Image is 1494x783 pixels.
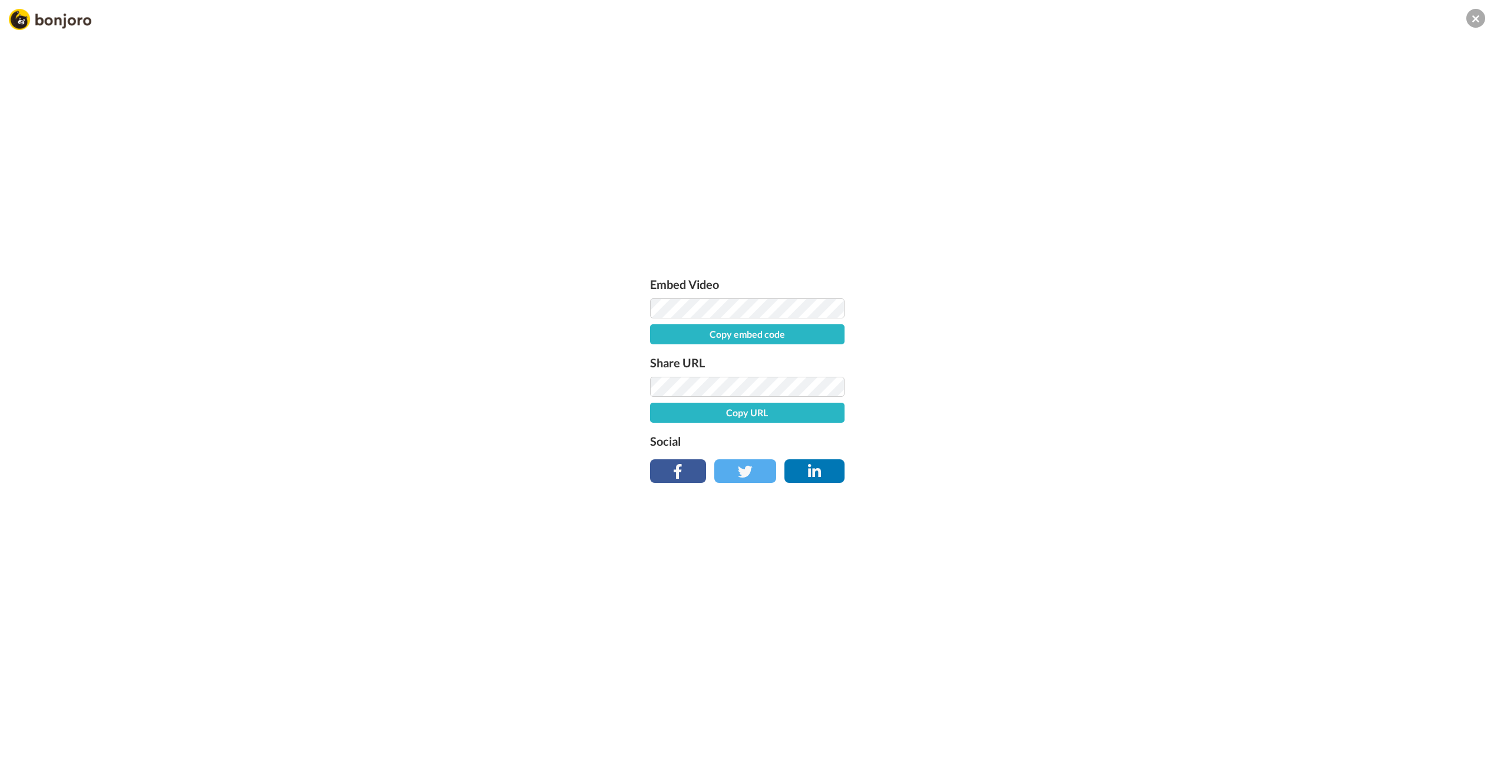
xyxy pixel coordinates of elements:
[650,432,845,450] label: Social
[650,403,845,423] button: Copy URL
[650,353,845,372] label: Share URL
[650,275,845,294] label: Embed Video
[9,9,91,30] img: Bonjoro Logo
[650,324,845,344] button: Copy embed code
